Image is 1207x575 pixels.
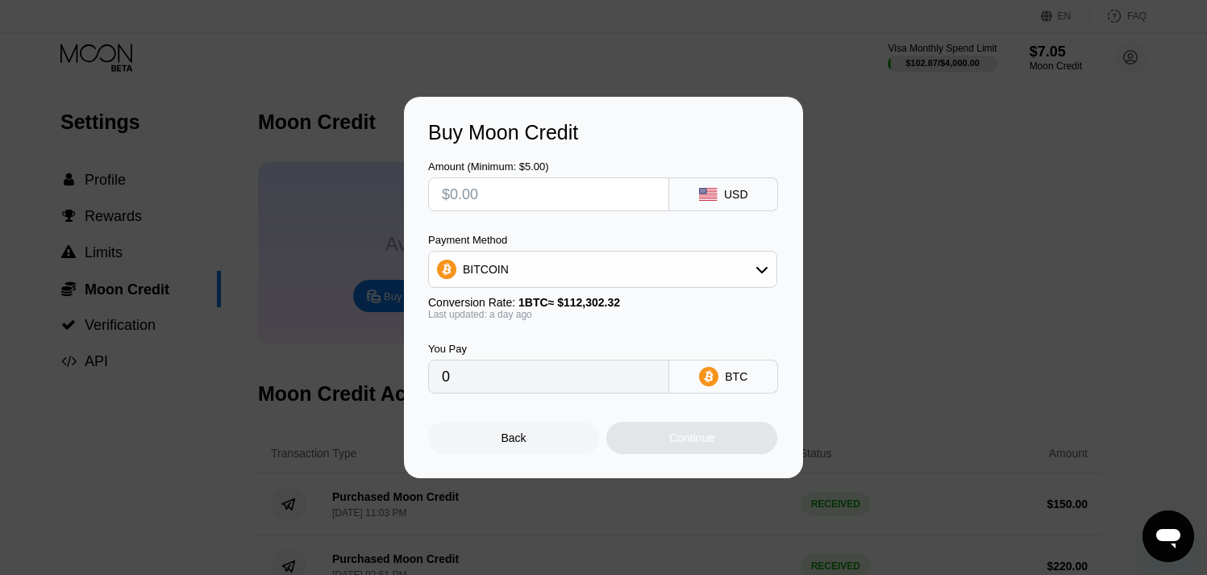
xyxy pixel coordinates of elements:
[428,121,779,144] div: Buy Moon Credit
[1142,510,1194,562] iframe: Button to launch messaging window
[463,263,509,276] div: BITCOIN
[724,188,748,201] div: USD
[428,422,599,454] div: Back
[429,253,776,285] div: BITCOIN
[442,178,656,210] input: $0.00
[428,234,777,246] div: Payment Method
[428,160,669,173] div: Amount (Minimum: $5.00)
[428,309,777,320] div: Last updated: a day ago
[518,296,620,309] span: 1 BTC ≈ $112,302.32
[428,343,669,355] div: You Pay
[725,370,747,383] div: BTC
[428,296,777,309] div: Conversion Rate:
[502,431,527,444] div: Back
